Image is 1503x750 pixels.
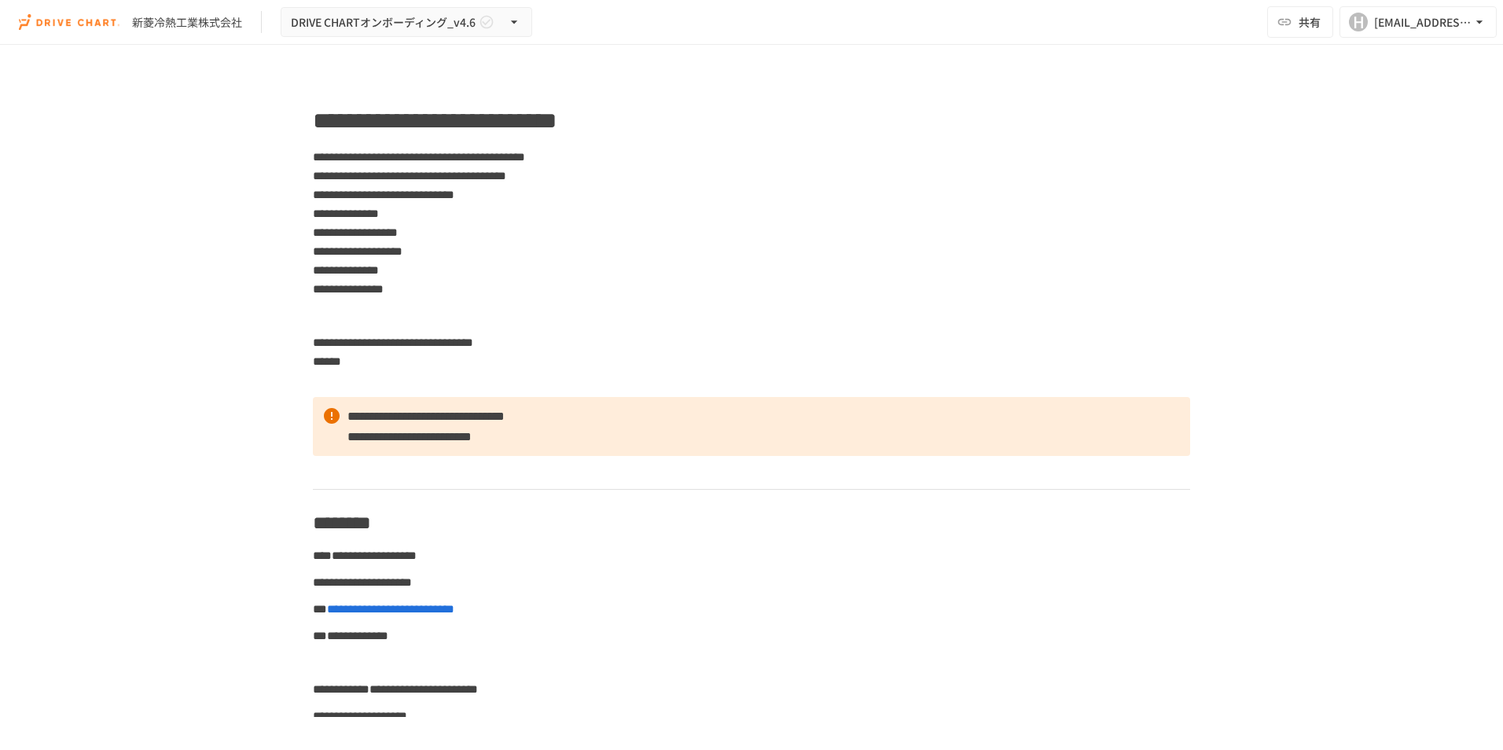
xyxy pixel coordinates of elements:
[1299,13,1321,31] span: 共有
[19,9,119,35] img: i9VDDS9JuLRLX3JIUyK59LcYp6Y9cayLPHs4hOxMB9W
[1267,6,1333,38] button: 共有
[291,13,476,32] span: DRIVE CHARTオンボーディング_v4.6
[132,14,242,31] div: 新菱冷熱工業株式会社
[1374,13,1472,32] div: [EMAIL_ADDRESS][DOMAIN_NAME]
[1339,6,1497,38] button: H[EMAIL_ADDRESS][DOMAIN_NAME]
[1349,13,1368,31] div: H
[281,7,532,38] button: DRIVE CHARTオンボーディング_v4.6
